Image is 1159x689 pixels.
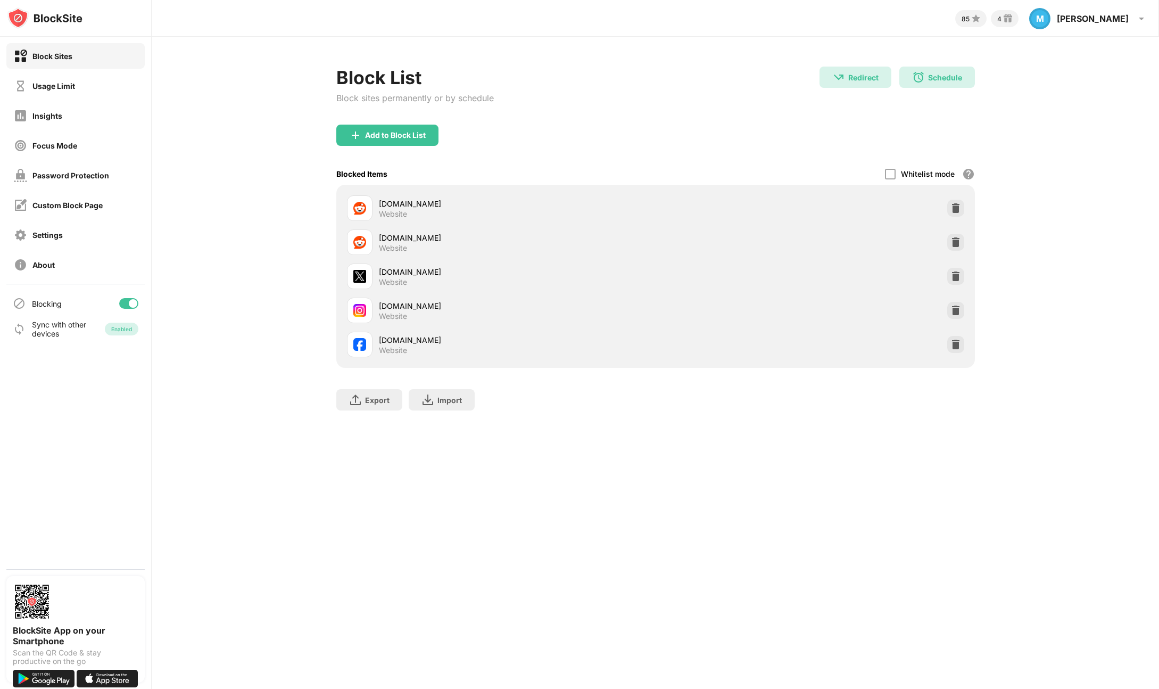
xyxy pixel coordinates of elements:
[14,79,27,93] img: time-usage-off.svg
[353,236,366,249] img: favicons
[1057,13,1129,24] div: [PERSON_NAME]
[13,625,138,646] div: BlockSite App on your Smartphone
[14,258,27,272] img: about-off.svg
[111,326,132,332] div: Enabled
[379,311,407,321] div: Website
[336,67,494,88] div: Block List
[336,169,387,178] div: Blocked Items
[379,334,656,346] div: [DOMAIN_NAME]
[1001,12,1014,25] img: reward-small.svg
[14,50,27,63] img: block-on.svg
[32,52,72,61] div: Block Sites
[32,141,77,150] div: Focus Mode
[970,12,982,25] img: points-small.svg
[13,670,74,687] img: get-it-on-google-play.svg
[13,297,26,310] img: blocking-icon.svg
[13,323,26,335] img: sync-icon.svg
[14,199,27,212] img: customize-block-page-off.svg
[13,649,138,666] div: Scan the QR Code & stay productive on the go
[379,232,656,243] div: [DOMAIN_NAME]
[32,201,103,210] div: Custom Block Page
[997,15,1001,23] div: 4
[379,209,407,219] div: Website
[32,260,55,269] div: About
[32,299,62,308] div: Blocking
[353,202,366,215] img: favicons
[336,93,494,103] div: Block sites permanently or by schedule
[379,198,656,209] div: [DOMAIN_NAME]
[379,243,407,253] div: Website
[14,228,27,242] img: settings-off.svg
[437,396,462,405] div: Import
[353,338,366,351] img: favicons
[14,139,27,152] img: focus-off.svg
[32,171,109,180] div: Password Protection
[379,277,407,287] div: Website
[32,111,62,120] div: Insights
[353,304,366,317] img: favicons
[353,270,366,283] img: favicons
[928,73,962,82] div: Schedule
[32,81,75,91] div: Usage Limit
[901,169,955,178] div: Whitelist mode
[32,231,63,240] div: Settings
[848,73,879,82] div: Redirect
[32,320,87,338] div: Sync with other devices
[77,670,138,687] img: download-on-the-app-store.svg
[14,169,27,182] img: password-protection-off.svg
[379,300,656,311] div: [DOMAIN_NAME]
[962,15,970,23] div: 85
[13,583,51,621] img: options-page-qr-code.png
[14,109,27,122] img: insights-off.svg
[1029,8,1050,29] div: M
[379,266,656,277] div: [DOMAIN_NAME]
[379,346,407,355] div: Website
[7,7,82,29] img: logo-blocksite.svg
[365,396,390,405] div: Export
[365,131,426,140] div: Add to Block List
